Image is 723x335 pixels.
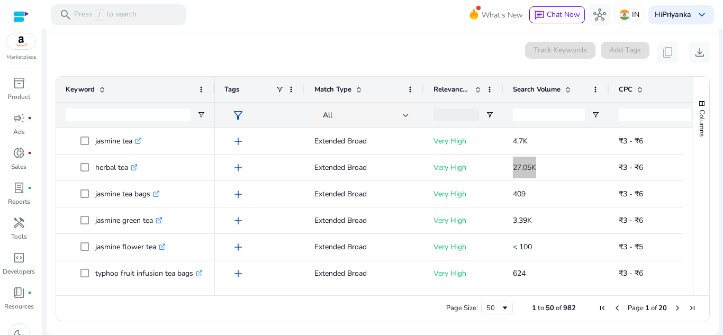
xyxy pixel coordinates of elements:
button: hub [589,4,610,25]
span: / [95,9,104,21]
span: Page [628,303,644,313]
span: code_blocks [13,251,25,264]
span: to [538,303,544,313]
p: Very High [433,157,494,178]
span: ₹3 - ₹6 [619,162,643,173]
span: of [651,303,657,313]
span: 20 [658,303,667,313]
span: add [232,135,245,148]
span: What's New [482,6,523,24]
p: Product [7,92,30,102]
span: 982 [563,303,576,313]
div: Page Size: [446,303,478,313]
span: donut_small [13,147,25,159]
p: typhoo fruit infusion tea bags [95,262,203,284]
span: ₹3 - ₹6 [619,189,643,199]
span: search [59,8,72,21]
button: download [689,42,710,63]
span: ₹3 - ₹5 [619,242,643,252]
p: Resources [4,302,34,311]
p: IN [632,5,639,24]
span: inventory_2 [13,77,25,89]
p: Extended Broad [314,262,414,284]
button: chatChat Now [529,6,585,23]
p: Very High [433,210,494,231]
span: download [693,46,706,59]
span: fiber_manual_record [28,291,32,295]
span: book_4 [13,286,25,299]
span: 624 [513,268,526,278]
input: CPC Filter Input [619,108,691,121]
span: ₹3 - ₹6 [619,215,643,225]
p: Very High [433,262,494,284]
span: ₹3 - ₹6 [619,136,643,146]
span: 1 [645,303,649,313]
span: add [232,188,245,201]
p: jasmine flower tea [95,236,166,258]
span: fiber_manual_record [28,186,32,190]
span: fiber_manual_record [28,116,32,120]
p: Reports [8,197,30,206]
span: Tags [224,85,239,94]
p: herbal tea [95,157,138,178]
span: Chat Now [547,10,580,20]
p: Sales [11,162,26,171]
span: 1 [532,303,536,313]
p: Tools [11,232,27,241]
span: 4.7K [513,136,528,146]
p: jasmine green tea [95,210,162,231]
input: Keyword Filter Input [66,108,191,121]
span: ₹3 - ₹6 [619,268,643,278]
div: First Page [598,304,607,312]
span: All [323,110,332,120]
span: 409 [513,189,526,199]
span: chat [534,10,545,21]
p: Very High [433,236,494,258]
span: add [232,214,245,227]
button: Open Filter Menu [197,111,205,119]
b: Priyanka [662,10,691,20]
p: Very High [433,183,494,205]
div: Page Size [481,302,513,314]
span: Search Volume [513,85,561,94]
p: jasmine tea [95,130,142,152]
span: < 100 [513,242,532,252]
p: Extended Broad [314,183,414,205]
p: Hi [655,11,691,19]
div: Last Page [688,304,697,312]
div: Next Page [673,304,682,312]
img: in.svg [619,10,630,20]
span: 27.05K [513,162,536,173]
span: 3.39K [513,215,532,225]
img: amazon.svg [7,33,35,49]
button: Open Filter Menu [591,111,600,119]
p: Ads [13,127,25,137]
span: fiber_manual_record [28,151,32,155]
span: Columns [697,110,707,137]
span: campaign [13,112,25,124]
span: of [556,303,562,313]
input: Search Volume Filter Input [513,108,585,121]
span: 50 [546,303,554,313]
span: Keyword [66,85,95,94]
span: Relevance Score [433,85,471,94]
p: Developers [3,267,35,276]
span: Match Type [314,85,351,94]
span: filter_alt [232,109,245,122]
p: Extended Broad [314,157,414,178]
div: Previous Page [613,304,621,312]
span: keyboard_arrow_down [695,8,708,21]
button: Open Filter Menu [485,111,494,119]
p: Press to search [74,9,137,21]
span: handyman [13,216,25,229]
div: 50 [486,303,501,313]
p: Extended Broad [314,210,414,231]
span: add [232,161,245,174]
p: Extended Broad [314,130,414,152]
span: add [232,267,245,280]
span: add [232,241,245,253]
p: Extended Broad [314,236,414,258]
p: Marketplace [6,53,36,61]
p: jasmine tea bags [95,183,160,205]
span: lab_profile [13,182,25,194]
